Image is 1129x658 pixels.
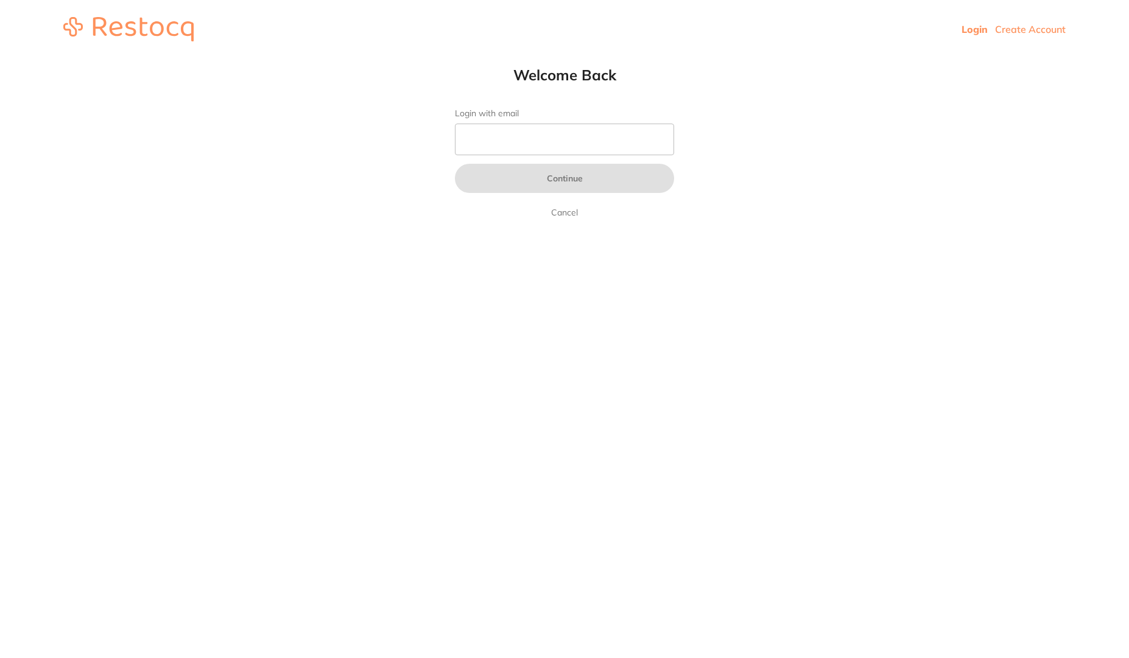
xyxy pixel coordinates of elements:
label: Login with email [455,108,674,119]
button: Continue [455,164,674,193]
a: Cancel [549,205,580,220]
a: Create Account [995,23,1066,35]
img: restocq_logo.svg [63,17,194,41]
a: Login [962,23,988,35]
